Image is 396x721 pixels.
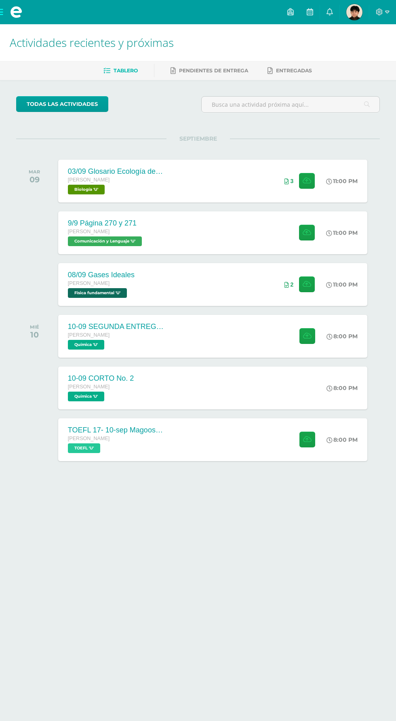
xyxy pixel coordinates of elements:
[284,281,294,288] div: Archivos entregados
[10,35,174,50] span: Actividades recientes y próximas
[68,332,110,338] span: [PERSON_NAME]
[68,392,104,401] span: Química 'U'
[68,271,135,279] div: 08/09 Gases Ideales
[103,64,138,77] a: Tablero
[171,64,248,77] a: Pendientes de entrega
[68,426,165,434] div: TOEFL 17- 10-sep Magoosh Tests Listening and Reading
[291,178,294,184] span: 3
[346,4,362,20] img: df962ed01f737edf80b9344964ad4743.png
[326,333,358,340] div: 8:00 PM
[16,96,108,112] a: todas las Actividades
[284,178,294,184] div: Archivos entregados
[68,443,100,453] span: TOEFL 'U'
[291,281,294,288] span: 2
[179,67,248,74] span: Pendientes de entrega
[268,64,312,77] a: Entregadas
[68,384,110,390] span: [PERSON_NAME]
[68,374,134,383] div: 10-09 CORTO No. 2
[68,219,144,228] div: 9/9 Página 270 y 271
[326,281,358,288] div: 11:00 PM
[68,229,110,234] span: [PERSON_NAME]
[29,175,40,184] div: 09
[326,177,358,185] div: 11:00 PM
[326,229,358,236] div: 11:00 PM
[30,324,39,330] div: MIÉ
[68,177,110,183] span: [PERSON_NAME]
[68,280,110,286] span: [PERSON_NAME]
[326,436,358,443] div: 8:00 PM
[68,340,104,350] span: Química 'U'
[30,330,39,339] div: 10
[68,436,110,441] span: [PERSON_NAME]
[326,384,358,392] div: 8:00 PM
[68,288,127,298] span: Física fundamental 'U'
[68,167,165,176] div: 03/09 Glosario Ecología de las comunidades
[68,236,142,246] span: Comunicación y Lenguaje 'U'
[166,135,230,142] span: SEPTIEMBRE
[68,185,105,194] span: Biología 'U'
[276,67,312,74] span: Entregadas
[202,97,379,112] input: Busca una actividad próxima aquí...
[114,67,138,74] span: Tablero
[68,323,165,331] div: 10-09 SEGUNDA ENTREGA DE GUÍA
[29,169,40,175] div: MAR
